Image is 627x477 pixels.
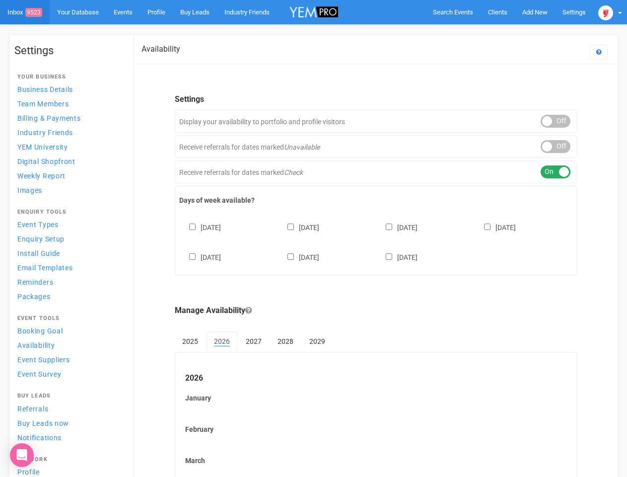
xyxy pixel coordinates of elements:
img: open-uri20250107-2-1pbi2ie [598,5,613,20]
a: 2026 [207,331,237,352]
label: [DATE] [376,222,418,233]
label: [DATE] [474,222,516,233]
input: [DATE] [386,253,392,260]
span: Add New [522,8,548,16]
span: 9523 [25,8,42,17]
label: Days of week available? [179,195,572,205]
label: [DATE] [376,251,418,262]
a: Team Members [14,97,124,110]
h4: Network [17,457,121,463]
a: Buy Leads now [14,416,124,430]
span: Search Events [433,8,473,16]
span: Clients [488,8,507,16]
a: Event Suppliers [14,353,124,366]
input: [DATE] [287,253,294,260]
input: [DATE] [189,224,196,230]
span: Business Details [17,85,73,93]
a: Images [14,183,124,197]
a: Industry Friends [14,126,124,139]
div: Display your availability to portfolio and profile visitors [175,110,577,133]
em: Check [284,168,303,176]
span: Event Survey [17,370,61,378]
legend: Settings [175,94,577,105]
em: Unavailable [284,143,320,151]
a: YEM University [14,140,124,154]
span: Images [17,186,42,194]
span: Digital Shopfront [17,158,75,165]
a: Billing & Payments [14,111,124,125]
span: Event Suppliers [17,356,70,364]
a: Packages [14,290,124,303]
span: Reminders [17,278,53,286]
span: YEM University [17,143,68,151]
h1: Settings [14,45,124,57]
div: Receive referrals for dates marked [175,135,577,158]
input: [DATE] [189,253,196,260]
input: [DATE] [386,224,392,230]
a: 2028 [270,331,301,351]
a: 2029 [302,331,333,351]
label: February [185,424,566,434]
span: Packages [17,293,51,301]
label: [DATE] [278,222,319,233]
a: Booking Goal [14,324,124,337]
span: Enquiry Setup [17,235,65,243]
span: Availability [17,341,55,349]
div: Receive referrals for dates marked [175,160,577,183]
legend: 2026 [185,373,566,384]
span: Weekly Report [17,172,66,180]
h4: Enquiry Tools [17,209,121,215]
a: Referrals [14,402,124,415]
a: Event Survey [14,367,124,381]
span: Email Templates [17,264,73,272]
label: [DATE] [278,251,319,262]
a: Event Types [14,218,124,231]
label: [DATE] [179,251,221,262]
a: 2025 [175,331,206,351]
h4: Your Business [17,74,121,80]
input: [DATE] [287,224,294,230]
span: Event Types [17,221,59,229]
label: March [185,456,566,466]
a: 2027 [238,331,269,351]
a: Enquiry Setup [14,232,124,245]
span: Booking Goal [17,327,63,335]
a: Reminders [14,275,124,289]
span: Team Members [17,100,69,108]
span: Billing & Payments [17,114,81,122]
a: Install Guide [14,246,124,260]
h2: Availability [141,45,180,54]
h4: Event Tools [17,316,121,321]
a: Weekly Report [14,169,124,182]
h4: Buy Leads [17,393,121,399]
input: [DATE] [484,224,490,230]
span: Install Guide [17,249,60,257]
a: Digital Shopfront [14,155,124,168]
a: Notifications [14,431,124,444]
label: [DATE] [179,222,221,233]
a: Availability [14,338,124,352]
span: Notifications [17,434,62,442]
div: Open Intercom Messenger [10,443,34,467]
a: Email Templates [14,261,124,274]
label: January [185,393,566,403]
a: Business Details [14,82,124,96]
legend: Manage Availability [175,305,577,317]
